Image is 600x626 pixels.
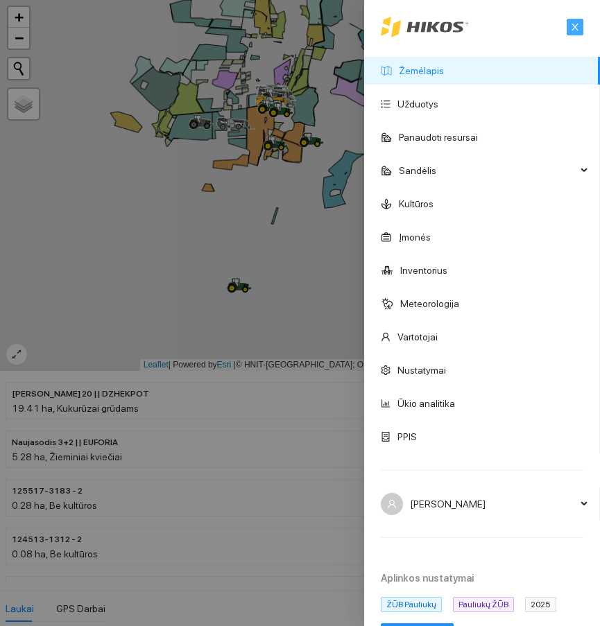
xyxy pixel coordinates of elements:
span: Sandėlis [399,157,576,184]
a: Meteorologija [400,298,459,309]
a: PPIS [397,431,417,442]
a: Inventorius [400,265,447,276]
span: Pauliukų ŽŪB [453,597,514,612]
span: [PERSON_NAME] [410,490,576,518]
span: close [567,22,583,32]
strong: Aplinkos nustatymai [381,573,474,584]
span: 2025 [525,597,556,612]
a: Nustatymai [397,365,446,376]
a: Užduotys [397,98,438,110]
a: Vartotojai [397,331,438,342]
a: Įmonės [399,232,431,243]
button: close [567,19,583,35]
span: user [387,499,397,509]
a: Ūkio analitika [397,398,455,409]
a: Panaudoti resursai [399,132,478,143]
a: Kultūros [399,198,434,209]
span: ŽŪB Pauliukų [381,597,442,612]
a: Žemėlapis [399,65,444,76]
